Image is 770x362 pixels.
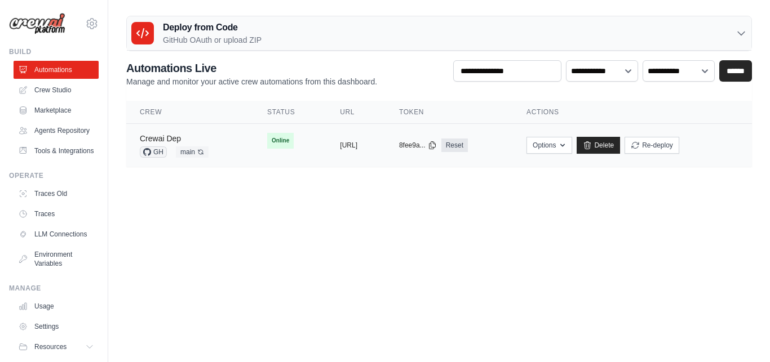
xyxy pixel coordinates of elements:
div: Build [9,47,99,56]
th: Crew [126,101,254,124]
button: 8fee9a... [399,141,437,150]
a: LLM Connections [14,225,99,243]
p: Manage and monitor your active crew automations from this dashboard. [126,76,377,87]
button: Resources [14,338,99,356]
a: Settings [14,318,99,336]
a: Marketplace [14,101,99,119]
a: Usage [14,297,99,315]
div: Manage [9,284,99,293]
a: Delete [577,137,620,154]
button: Options [526,137,572,154]
p: GitHub OAuth or upload ZIP [163,34,262,46]
h3: Deploy from Code [163,21,262,34]
a: Environment Variables [14,245,99,272]
th: Token [386,101,513,124]
a: Reset [441,138,468,152]
button: Re-deploy [625,137,679,154]
a: Crew Studio [14,81,99,99]
span: main [176,146,209,158]
a: Automations [14,61,99,79]
th: URL [326,101,386,124]
img: Logo [9,13,65,35]
th: Actions [513,101,752,124]
span: Online [267,133,294,149]
h2: Automations Live [126,60,377,76]
a: Tools & Integrations [14,142,99,160]
th: Status [254,101,326,124]
span: GH [140,146,167,158]
a: Agents Repository [14,122,99,140]
a: Crewai Dep [140,134,181,143]
div: Operate [9,171,99,180]
a: Traces [14,205,99,223]
a: Traces Old [14,185,99,203]
span: Resources [34,342,67,351]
